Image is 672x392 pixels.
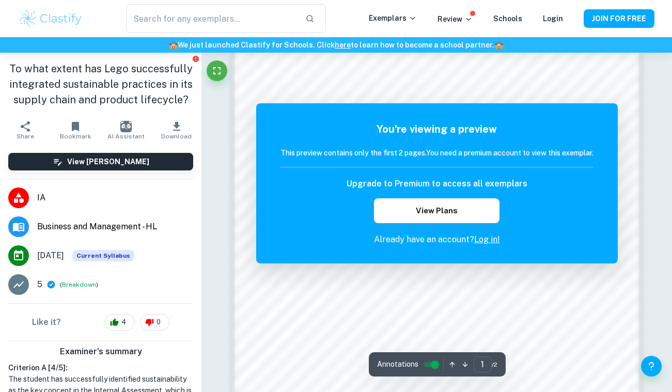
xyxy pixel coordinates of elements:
[62,280,96,289] button: Breakdown
[126,4,296,33] input: Search for any exemplars...
[369,12,417,24] p: Exemplars
[32,316,61,328] h6: Like it?
[641,356,662,377] button: Help and Feedback
[437,13,473,25] p: Review
[493,14,522,23] a: Schools
[543,14,563,23] a: Login
[17,133,34,140] span: Share
[207,60,227,81] button: Fullscreen
[280,233,593,246] p: Already have an account?
[347,178,527,190] h6: Upgrade to Premium to access all exemplars
[2,39,670,51] h6: We just launched Clastify for Schools. Click to learn how to become a school partner.
[192,55,199,62] button: Report issue
[161,133,192,140] span: Download
[4,346,197,358] h6: Examiner's summary
[101,116,151,145] button: AI Assistant
[105,314,135,331] div: 4
[374,198,499,223] button: View Plans
[116,317,132,327] span: 4
[584,9,654,28] button: JOIN FOR FREE
[169,41,178,49] span: 🏫
[280,121,593,137] h5: You're viewing a preview
[37,221,193,233] span: Business and Management - HL
[8,61,193,107] h1: To what extent has Lego successfully integrated sustainable practices in its supply chain and pro...
[60,280,98,290] span: ( )
[67,156,149,167] h6: View [PERSON_NAME]
[51,116,101,145] button: Bookmark
[280,147,593,159] h6: This preview contains only the first 2 pages. You need a premium account to view this exemplar.
[140,314,169,331] div: 0
[335,41,351,49] a: here
[60,133,91,140] span: Bookmark
[8,153,193,170] button: View [PERSON_NAME]
[37,192,193,204] span: IA
[18,8,84,29] img: Clastify logo
[72,250,134,261] div: This exemplar is based on the current syllabus. Feel free to refer to it for inspiration/ideas wh...
[37,278,42,291] p: 5
[37,249,64,262] span: [DATE]
[151,116,202,145] button: Download
[377,359,418,370] span: Annotations
[492,360,497,369] span: / 2
[494,41,503,49] span: 🏫
[474,234,500,244] a: Log in!
[8,362,193,373] h6: Criterion A [ 4 / 5 ]:
[72,250,134,261] span: Current Syllabus
[151,317,166,327] span: 0
[120,121,132,132] img: AI Assistant
[107,133,145,140] span: AI Assistant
